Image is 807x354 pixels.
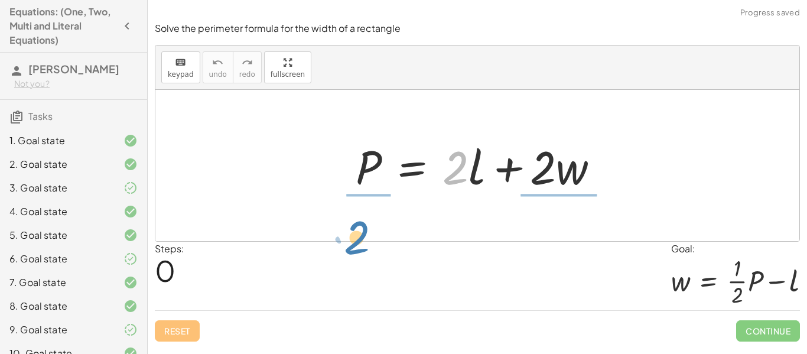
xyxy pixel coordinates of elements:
[155,22,800,35] p: Solve the perimeter formula for the width of a rectangle
[9,299,105,313] div: 8. Goal state
[671,242,800,256] div: Goal:
[175,56,186,70] i: keyboard
[203,51,233,83] button: undoundo
[28,62,119,76] span: [PERSON_NAME]
[233,51,262,83] button: redoredo
[9,157,105,171] div: 2. Goal state
[740,7,800,19] span: Progress saved
[9,275,105,290] div: 7. Goal state
[9,323,105,337] div: 9. Goal state
[14,78,138,90] div: Not you?
[155,252,175,288] span: 0
[9,134,105,148] div: 1. Goal state
[123,228,138,242] i: Task finished and correct.
[123,181,138,195] i: Task finished and part of it marked as correct.
[264,51,311,83] button: fullscreen
[123,252,138,266] i: Task finished and part of it marked as correct.
[9,252,105,266] div: 6. Goal state
[271,70,305,79] span: fullscreen
[9,5,116,47] h4: Equations: (One, Two, Multi and Literal Equations)
[123,299,138,313] i: Task finished and correct.
[212,56,223,70] i: undo
[168,70,194,79] span: keypad
[123,204,138,219] i: Task finished and correct.
[28,110,53,122] span: Tasks
[123,275,138,290] i: Task finished and correct.
[9,228,105,242] div: 5. Goal state
[155,242,184,255] label: Steps:
[123,157,138,171] i: Task finished and correct.
[123,134,138,148] i: Task finished and correct.
[209,70,227,79] span: undo
[161,51,200,83] button: keyboardkeypad
[242,56,253,70] i: redo
[123,323,138,337] i: Task finished and part of it marked as correct.
[9,204,105,219] div: 4. Goal state
[239,70,255,79] span: redo
[9,181,105,195] div: 3. Goal state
